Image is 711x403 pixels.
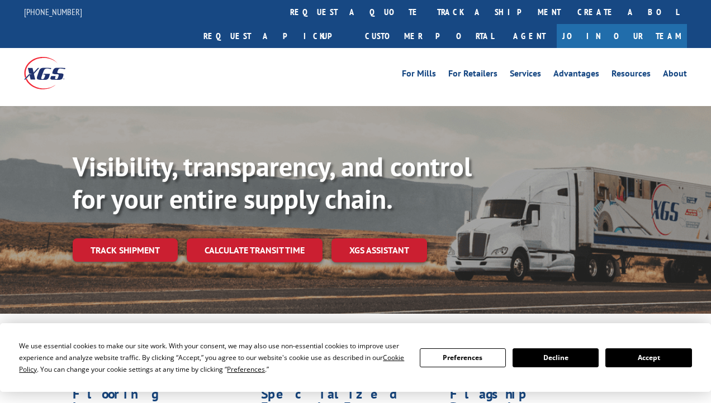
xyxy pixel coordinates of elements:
[513,348,599,367] button: Decline
[227,364,265,374] span: Preferences
[553,69,599,81] a: Advantages
[502,24,557,48] a: Agent
[612,69,651,81] a: Resources
[402,69,436,81] a: For Mills
[448,69,497,81] a: For Retailers
[187,238,323,262] a: Calculate transit time
[24,6,82,17] a: [PHONE_NUMBER]
[420,348,506,367] button: Preferences
[663,69,687,81] a: About
[19,340,406,375] div: We use essential cookies to make our site work. With your consent, we may also use non-essential ...
[510,69,541,81] a: Services
[73,238,178,262] a: Track shipment
[331,238,427,262] a: XGS ASSISTANT
[73,149,472,216] b: Visibility, transparency, and control for your entire supply chain.
[357,24,502,48] a: Customer Portal
[557,24,687,48] a: Join Our Team
[605,348,691,367] button: Accept
[195,24,357,48] a: Request a pickup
